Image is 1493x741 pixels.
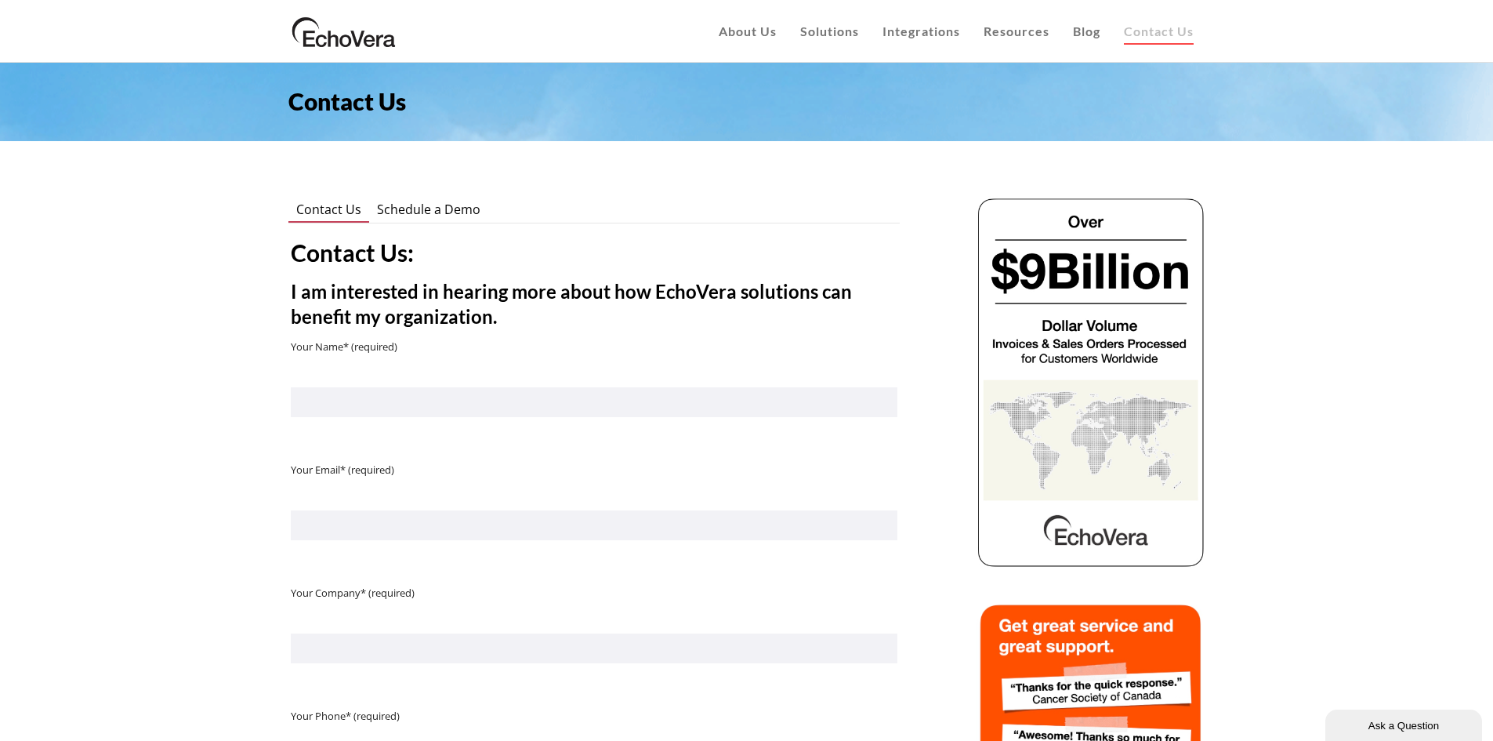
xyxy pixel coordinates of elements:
p: Your Email* (required) [291,460,897,479]
span: Blog [1073,24,1100,38]
h4: I am interested in hearing more about how EchoVera solutions can benefit my organization. [291,279,897,329]
a: Schedule a Demo [369,196,488,223]
img: EchoVera [288,12,400,51]
span: Integrations [882,24,960,38]
span: About Us [719,24,777,38]
span: Resources [984,24,1049,38]
span: Contact Us [288,87,406,115]
p: Your Name* (required) [291,337,897,356]
a: Contact Us [288,196,369,223]
h3: Contact Us: [291,237,897,268]
p: Your Phone* (required) [291,706,897,725]
iframe: chat widget [1325,706,1485,741]
p: Your Company* (required) [291,583,897,602]
span: Schedule a Demo [377,201,480,218]
img: echovera dollar volume [976,196,1205,568]
span: Contact Us [1124,24,1194,38]
span: Solutions [800,24,859,38]
span: Contact Us [296,201,361,218]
